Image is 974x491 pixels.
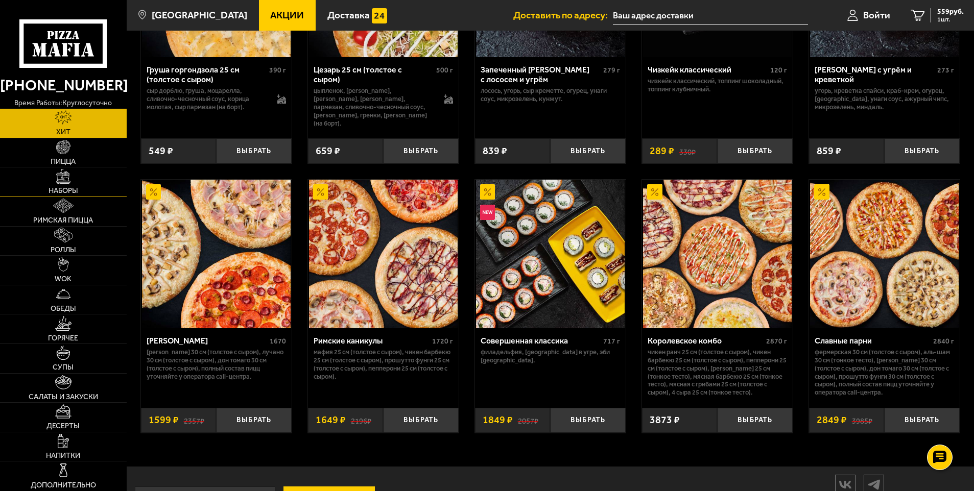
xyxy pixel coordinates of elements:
[937,8,964,15] span: 559 руб.
[152,10,247,20] span: [GEOGRAPHIC_DATA]
[147,65,267,84] div: Груша горгондзола 25 см (толстое с сыром)
[815,336,931,346] div: Славные парни
[29,394,98,401] span: Салаты и закуски
[481,336,601,346] div: Совершенная классика
[933,337,954,346] span: 2840 г
[937,16,964,22] span: 1 шт.
[648,77,787,93] p: Чизкейк классический, топпинг шоколадный, топпинг клубничный.
[314,65,434,84] div: Цезарь 25 см (толстое с сыром)
[480,184,495,200] img: Акционный
[309,180,458,328] img: Римские каникулы
[432,337,453,346] span: 1720 г
[481,348,620,364] p: Филадельфия, [GEOGRAPHIC_DATA] в угре, Эби [GEOGRAPHIC_DATA].
[383,408,459,433] button: Выбрать
[314,87,434,127] p: цыпленок, [PERSON_NAME], [PERSON_NAME], [PERSON_NAME], пармезан, сливочно-чесночный соус, [PERSON...
[815,87,954,111] p: угорь, креветка спайси, краб-крем, огурец, [GEOGRAPHIC_DATA], унаги соус, ажурный чипс, микрозеле...
[147,336,267,346] div: [PERSON_NAME]
[884,408,960,433] button: Выбрать
[884,138,960,163] button: Выбрать
[55,276,72,283] span: WOK
[31,482,96,489] span: Дополнительно
[436,66,453,75] span: 500 г
[613,6,807,25] input: Ваш адрес доставки
[216,408,292,433] button: Выбрать
[550,138,626,163] button: Выбрать
[770,66,787,75] span: 120 г
[480,205,495,220] img: Новинка
[481,65,601,84] div: Запеченный [PERSON_NAME] с лососем и угрём
[481,87,620,103] p: лосось, угорь, Сыр креметте, огурец, унаги соус, микрозелень, кунжут.
[550,408,626,433] button: Выбрать
[513,10,613,20] span: Доставить по адресу:
[863,10,890,20] span: Войти
[33,217,93,224] span: Римская пицца
[147,87,267,111] p: сыр дорблю, груша, моцарелла, сливочно-чесночный соус, корица молотая, сыр пармезан (на борт).
[327,10,370,20] span: Доставка
[483,146,507,156] span: 839 ₽
[56,129,70,136] span: Хит
[147,348,286,381] p: [PERSON_NAME] 30 см (толстое с сыром), Лучано 30 см (толстое с сыром), Дон Томаго 30 см (толстое ...
[149,146,173,156] span: 549 ₽
[717,138,793,163] button: Выбрать
[51,158,76,165] span: Пицца
[483,415,513,425] span: 1849 ₽
[603,337,620,346] span: 717 г
[313,184,328,200] img: Акционный
[766,337,787,346] span: 2870 г
[216,138,292,163] button: Выбрать
[46,423,80,430] span: Десерты
[308,180,459,328] a: АкционныйРимские каникулы
[372,8,387,23] img: 15daf4d41897b9f0e9f617042186c801.svg
[817,146,841,156] span: 859 ₽
[643,180,792,328] img: Королевское комбо
[149,415,179,425] span: 1599 ₽
[142,180,291,328] img: Хет Трик
[270,10,304,20] span: Акции
[475,180,626,328] a: АкционныйНовинкаСовершенная классика
[46,452,80,459] span: Напитки
[316,146,340,156] span: 659 ₽
[603,66,620,75] span: 279 г
[679,146,696,156] s: 330 ₽
[383,138,459,163] button: Выбрать
[648,348,787,397] p: Чикен Ранч 25 см (толстое с сыром), Чикен Барбекю 25 см (толстое с сыром), Пепперони 25 см (толст...
[184,415,204,425] s: 2357 ₽
[51,305,76,312] span: Обеды
[269,66,286,75] span: 390 г
[476,180,625,328] img: Совершенная классика
[817,415,847,425] span: 2849 ₽
[48,335,78,342] span: Горячее
[814,184,829,200] img: Акционный
[141,180,292,328] a: АкционныйХет Трик
[518,415,538,425] s: 2057 ₽
[314,348,453,381] p: Мафия 25 см (толстое с сыром), Чикен Барбекю 25 см (толстое с сыром), Прошутто Фунги 25 см (толст...
[316,415,346,425] span: 1649 ₽
[648,336,764,346] div: Королевское комбо
[270,337,286,346] span: 1670
[650,146,674,156] span: 289 ₽
[647,184,662,200] img: Акционный
[51,247,76,254] span: Роллы
[53,364,74,371] span: Супы
[852,415,872,425] s: 3985 ₽
[810,180,959,328] img: Славные парни
[642,180,793,328] a: АкционныйКоролевское комбо
[650,415,680,425] span: 3873 ₽
[648,65,768,75] div: Чизкейк классический
[937,66,954,75] span: 273 г
[815,65,935,84] div: [PERSON_NAME] с угрём и креветкой
[351,415,371,425] s: 2196 ₽
[717,408,793,433] button: Выбрать
[809,180,960,328] a: АкционныйСлавные парни
[314,336,430,346] div: Римские каникулы
[815,348,954,397] p: Фермерская 30 см (толстое с сыром), Аль-Шам 30 см (тонкое тесто), [PERSON_NAME] 30 см (толстое с ...
[49,187,78,194] span: Наборы
[146,184,161,200] img: Акционный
